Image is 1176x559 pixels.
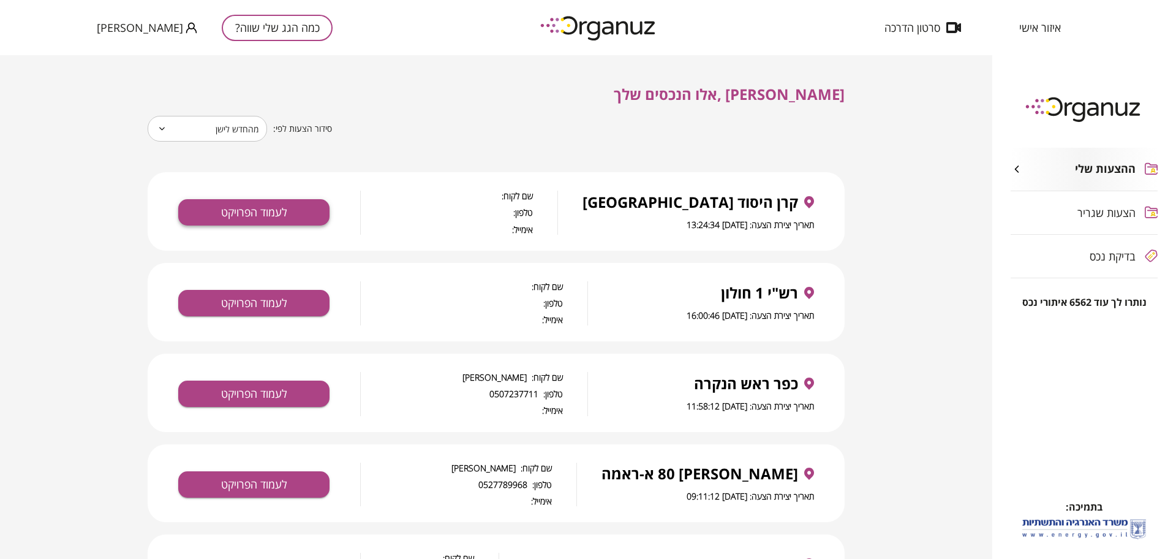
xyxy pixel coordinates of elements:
[97,21,183,34] span: [PERSON_NAME]
[178,381,330,407] button: לעמוד הפרויקט
[222,15,333,41] button: כמה הגג שלי שווה?
[361,281,563,292] span: שם לקוח:
[1011,148,1158,191] button: ההצעות שלי
[1011,191,1158,234] button: הצעות שגריר
[178,290,330,316] button: לעמוד הפרויקט
[1001,21,1079,34] button: איזור אישי
[687,219,814,230] span: תאריך יצירת הצעה: [DATE] 13:24:34
[361,372,563,382] span: שם לקוח: [PERSON_NAME]
[866,21,979,34] button: סרטון הדרכה
[1066,500,1102,514] span: בתמיכה:
[582,194,798,211] span: קרן היסוד [GEOGRAPHIC_DATA]
[361,224,533,235] span: אימייל:
[1011,235,1158,278] button: בדיקת נכס
[361,463,552,473] span: שם לקוח: [PERSON_NAME]
[694,375,798,392] span: כפר ראש הנקרה
[884,21,940,34] span: סרטון הדרכה
[361,405,563,416] span: אימייל:
[1077,207,1136,219] span: הצעות שגריר
[361,479,552,490] span: טלפון: 0527789968
[721,284,798,302] span: רש"י 1 חולון
[361,191,533,201] span: שם לקוח:
[273,123,332,135] span: סידור הצעות לפי:
[148,112,267,146] div: מהחדש לישן
[361,389,563,399] span: טלפון: 0507237711
[614,84,845,104] span: [PERSON_NAME] ,אלו הנכסים שלך
[97,20,197,36] button: [PERSON_NAME]
[1019,21,1061,34] span: איזור אישי
[1017,92,1151,126] img: logo
[178,471,330,498] button: לעמוד הפרויקט
[361,298,563,308] span: טלפון:
[687,310,814,321] span: תאריך יצירת הצעה: [DATE] 16:00:46
[361,207,533,218] span: טלפון:
[1020,514,1148,543] img: לוגו משרד האנרגיה
[532,11,666,45] img: logo
[1090,250,1136,262] span: בדיקת נכס
[361,314,563,325] span: אימייל:
[178,199,330,226] button: לעמוד הפרויקט
[1022,297,1147,308] span: נותרו לך עוד 6562 איתורי נכס
[1075,162,1136,176] span: ההצעות שלי
[687,490,814,502] span: תאריך יצירת הצעה: [DATE] 09:11:12
[601,465,798,482] span: [PERSON_NAME] 80 א-ראמה
[361,496,552,506] span: אימייל:
[687,400,814,412] span: תאריך יצירת הצעה: [DATE] 11:58:12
